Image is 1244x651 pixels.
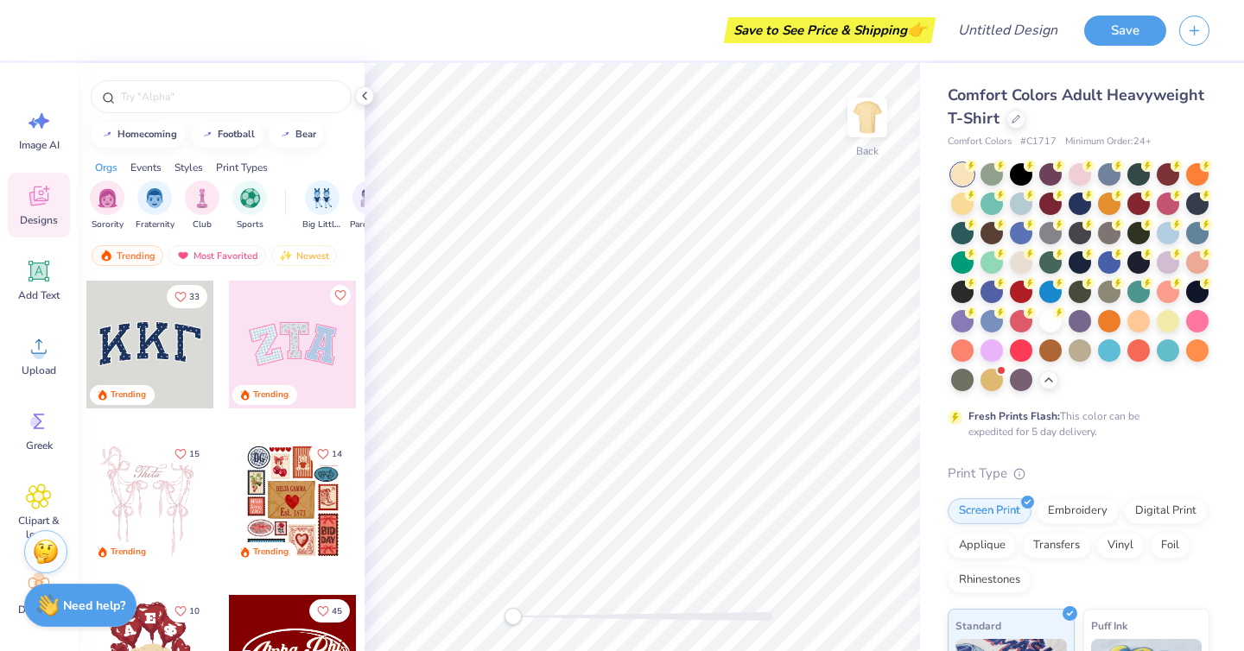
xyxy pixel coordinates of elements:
[130,160,162,175] div: Events
[1124,498,1208,524] div: Digital Print
[218,130,255,139] div: football
[19,138,60,152] span: Image AI
[269,122,324,148] button: bear
[216,160,268,175] div: Print Types
[271,245,337,266] div: Newest
[95,160,117,175] div: Orgs
[1091,616,1127,635] span: Puff Ink
[330,285,351,306] button: Like
[856,143,879,159] div: Back
[176,250,190,262] img: most_fav.gif
[175,160,203,175] div: Styles
[99,250,113,262] img: trending.gif
[168,245,266,266] div: Most Favorited
[167,285,207,308] button: Like
[850,100,885,135] img: Back
[968,408,1181,439] div: This color can be expedited for 5 day delivery.
[1037,498,1119,524] div: Embroidery
[26,439,53,452] span: Greek
[278,130,292,140] img: trend_line.gif
[1020,135,1057,149] span: # C1717
[191,122,263,148] button: football
[948,464,1209,484] div: Print Type
[313,188,332,208] img: Big Little Reveal Image
[91,122,185,148] button: homecoming
[350,180,390,231] button: filter button
[18,603,60,616] span: Decorate
[948,498,1031,524] div: Screen Print
[309,599,350,623] button: Like
[117,130,177,139] div: homecoming
[944,13,1071,47] input: Untitled Design
[98,188,117,208] img: Sorority Image
[237,218,263,231] span: Sports
[253,389,289,401] div: Trending
[505,608,522,625] div: Accessibility label
[968,409,1060,423] strong: Fresh Prints Flash:
[90,180,124,231] div: filter for Sorority
[350,180,390,231] div: filter for Parent's Weekend
[167,599,207,623] button: Like
[185,180,219,231] div: filter for Club
[332,450,342,458] span: 14
[232,180,267,231] button: filter button
[332,607,342,616] span: 45
[302,180,342,231] button: filter button
[189,293,200,301] span: 33
[18,288,60,302] span: Add Text
[309,442,350,465] button: Like
[1022,533,1091,559] div: Transfers
[92,245,163,266] div: Trending
[279,250,293,262] img: newest.gif
[90,180,124,231] button: filter button
[302,218,342,231] span: Big Little Reveal
[200,130,214,140] img: trend_line.gif
[948,135,1012,149] span: Comfort Colors
[907,19,926,40] span: 👉
[92,218,124,231] span: Sorority
[1150,533,1190,559] div: Foil
[955,616,1001,635] span: Standard
[193,188,212,208] img: Club Image
[189,607,200,616] span: 10
[948,567,1031,593] div: Rhinestones
[253,546,289,559] div: Trending
[111,546,146,559] div: Trending
[136,218,175,231] span: Fraternity
[193,218,212,231] span: Club
[350,218,390,231] span: Parent's Weekend
[119,88,340,105] input: Try "Alpha"
[167,442,207,465] button: Like
[136,180,175,231] button: filter button
[63,597,125,614] strong: Need help?
[1065,135,1152,149] span: Minimum Order: 24 +
[728,17,931,43] div: Save to See Price & Shipping
[948,85,1204,129] span: Comfort Colors Adult Heavyweight T-Shirt
[232,180,267,231] div: filter for Sports
[360,188,380,208] img: Parent's Weekend Image
[136,180,175,231] div: filter for Fraternity
[10,514,67,541] span: Clipart & logos
[240,188,260,208] img: Sports Image
[189,450,200,458] span: 15
[948,533,1017,559] div: Applique
[100,130,114,140] img: trend_line.gif
[302,180,342,231] div: filter for Big Little Reveal
[145,188,164,208] img: Fraternity Image
[1084,16,1166,46] button: Save
[185,180,219,231] button: filter button
[111,389,146,401] div: Trending
[20,213,58,227] span: Designs
[295,130,316,139] div: bear
[1096,533,1145,559] div: Vinyl
[22,363,56,377] span: Upload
